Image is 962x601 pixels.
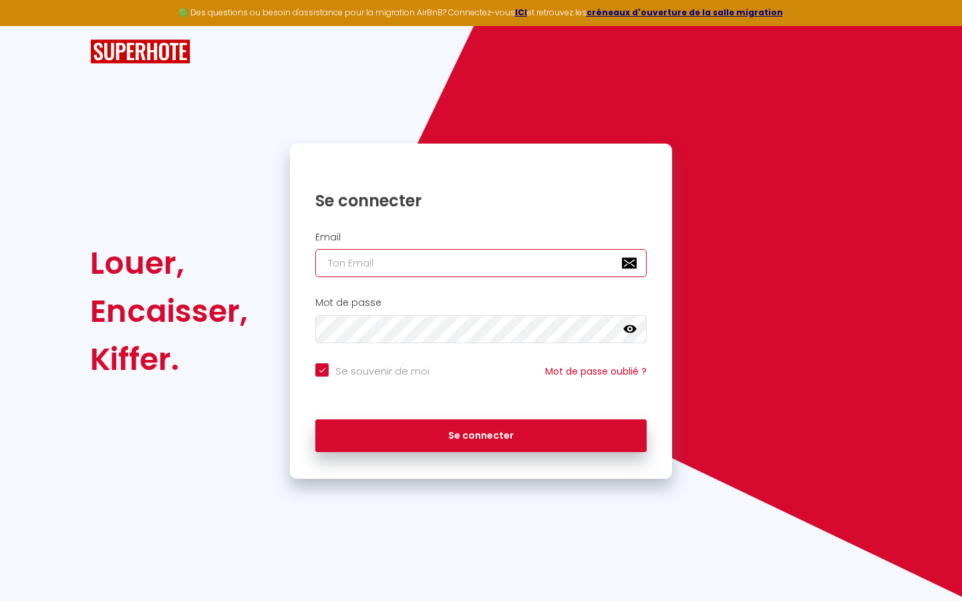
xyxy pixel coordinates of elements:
[11,5,51,45] button: Ouvrir le widget de chat LiveChat
[90,39,190,64] img: SuperHote logo
[90,335,248,383] div: Kiffer.
[545,365,647,378] a: Mot de passe oublié ?
[315,297,647,309] h2: Mot de passe
[315,249,647,277] input: Ton Email
[315,419,647,453] button: Se connecter
[515,7,527,18] a: ICI
[90,287,248,335] div: Encaisser,
[315,232,647,243] h2: Email
[315,190,647,211] h1: Se connecter
[587,7,783,18] a: créneaux d'ouverture de la salle migration
[90,239,248,287] div: Louer,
